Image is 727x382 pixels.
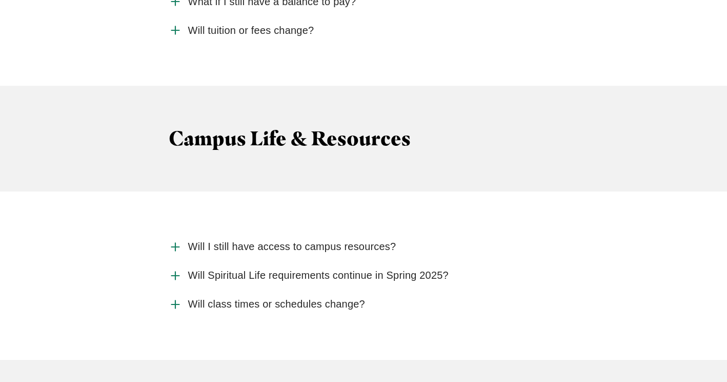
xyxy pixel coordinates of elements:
span: Will Spiritual Life requirements continue in Spring 2025? [188,269,449,282]
h3: Campus Life & Resources [169,127,559,150]
span: Will class times or schedules change? [188,298,365,311]
span: Will tuition or fees change? [188,24,314,37]
span: Will I still have access to campus resources? [188,240,396,253]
